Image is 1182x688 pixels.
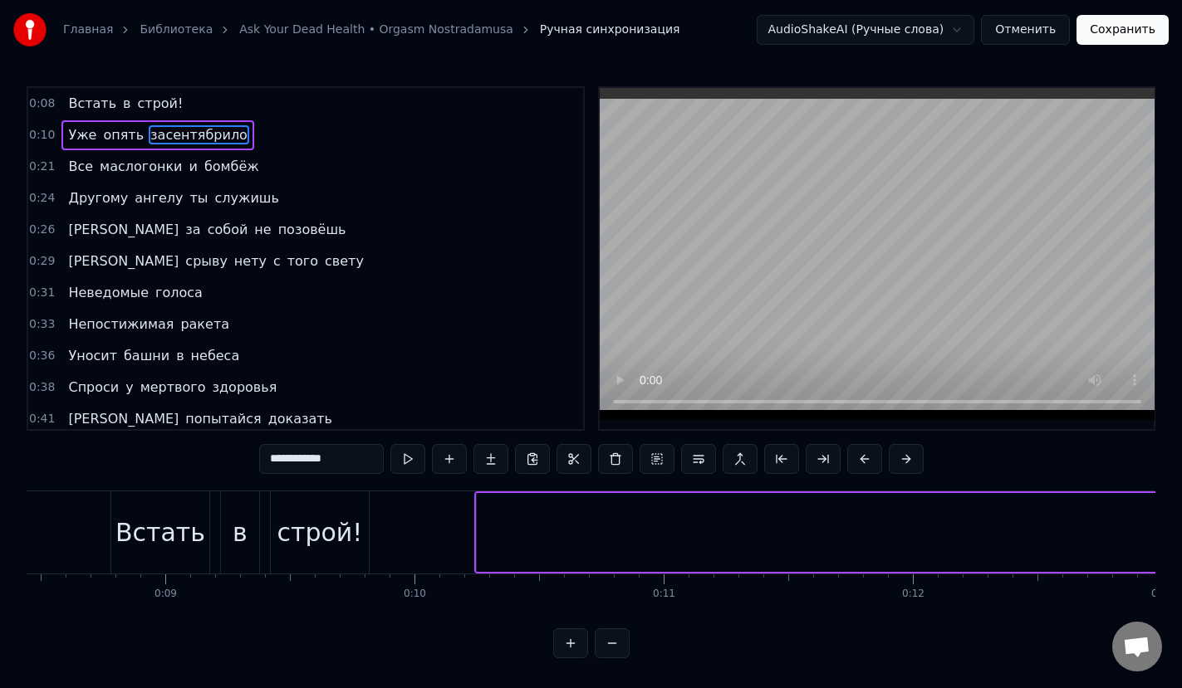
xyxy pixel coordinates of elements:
span: Спроси [66,378,120,397]
span: с [272,251,282,271]
span: 0:31 [29,285,55,301]
span: мертвого [139,378,208,397]
span: [PERSON_NAME] [66,251,180,271]
span: [PERSON_NAME] [66,220,180,239]
span: позовёшь [277,220,348,239]
span: у [124,378,135,397]
span: башни [122,346,171,365]
a: Библиотека [140,22,213,38]
span: строй! [136,94,185,113]
span: попытайся [184,409,262,428]
span: Все [66,157,95,176]
span: 0:24 [29,190,55,207]
span: служишь [213,188,280,207]
span: небеса [189,346,242,365]
span: Неведомые [66,283,150,302]
span: Ручная синхронизация [540,22,680,38]
span: 0:41 [29,411,55,427]
div: 0:10 [404,588,426,601]
span: не [253,220,272,239]
div: 0:11 [653,588,675,601]
span: доказать [267,409,334,428]
span: Непостижимая [66,315,175,334]
span: маслогонки [98,157,184,176]
span: свету [323,251,365,271]
span: 0:08 [29,95,55,112]
button: Отменить [981,15,1070,45]
span: срыву [184,251,228,271]
span: 0:26 [29,222,55,238]
div: Встать [115,514,205,551]
span: засентябрило [149,125,249,144]
span: 0:33 [29,316,55,333]
span: 0:29 [29,253,55,270]
div: 0:09 [154,588,177,601]
span: ракета [179,315,231,334]
button: Сохранить [1077,15,1169,45]
span: 0:38 [29,379,55,396]
span: за [184,220,202,239]
span: 0:36 [29,348,55,364]
a: Главная [63,22,113,38]
span: того [286,251,320,271]
nav: breadcrumb [63,22,679,38]
span: нету [233,251,268,271]
span: ты [189,188,210,207]
span: ангелу [133,188,184,207]
div: в [233,514,248,551]
span: в [174,346,185,365]
img: youka [13,13,47,46]
a: Ask Your Dead Health • Orgasm Nostradamusa [239,22,513,38]
span: Другому [66,188,130,207]
span: в [121,94,132,113]
span: собой [206,220,250,239]
span: здоровья [211,378,279,397]
span: бомбёж [203,157,261,176]
div: 0:13 [1151,588,1174,601]
span: и [187,157,199,176]
span: 0:10 [29,127,55,144]
span: [PERSON_NAME] [66,409,180,428]
div: 0:12 [902,588,925,601]
span: Встать [66,94,118,113]
span: 0:21 [29,159,55,175]
span: голоса [154,283,204,302]
span: опять [101,125,145,144]
div: строй! [277,514,363,551]
span: Уносит [66,346,119,365]
span: Уже [66,125,98,144]
a: Открытый чат [1112,622,1162,671]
